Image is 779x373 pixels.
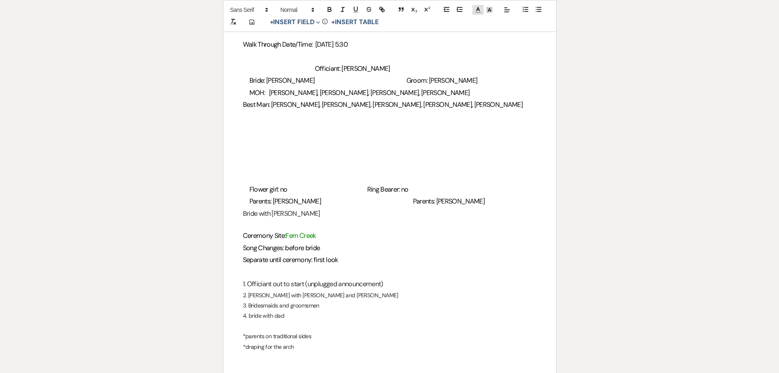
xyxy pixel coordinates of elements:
[367,185,409,194] span: Ring Bearer: no
[501,5,513,15] span: Alignment
[331,19,335,25] span: +
[285,231,316,240] span: Fern Creek
[243,311,537,321] p: 4. bride with dad
[243,301,537,311] p: 3. Bridesmaids and groomsmen
[243,331,537,341] p: *parents on traditional sides
[328,17,381,27] button: +Insert Table
[270,19,274,25] span: +
[315,64,390,73] span: Officiant: [PERSON_NAME]
[243,255,338,264] span: Separate until ceremony: first look
[243,100,523,109] span: Best Man: [PERSON_NAME], [PERSON_NAME], [PERSON_NAME], [PERSON_NAME], [PERSON_NAME]
[249,88,470,97] span: MOH: [PERSON_NAME], [PERSON_NAME], [PERSON_NAME], [PERSON_NAME]
[243,208,537,219] h3: Bride with [PERSON_NAME]
[277,5,317,15] span: Header Formats
[249,185,287,194] span: Flower girl: no
[267,17,323,27] button: Insert Field
[484,5,495,15] span: Text Background Color
[472,5,484,15] span: Text Color
[243,231,286,240] span: Ceremony Site:
[243,342,537,352] p: *draping for the arch
[249,197,321,206] span: Parents: [PERSON_NAME]
[243,244,320,252] span: Song Changes: before bride
[243,290,537,301] p: 2. [PERSON_NAME] with [PERSON_NAME] and [PERSON_NAME]
[243,278,537,290] h3: 1. Officiant out to start (unplugged announcement)
[406,76,478,85] span: Groom: [PERSON_NAME]
[243,40,348,49] span: Walk Through Date/Time: [DATE] 5:30
[249,76,315,85] span: Bride: [PERSON_NAME]
[413,197,485,206] span: Parents: [PERSON_NAME]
